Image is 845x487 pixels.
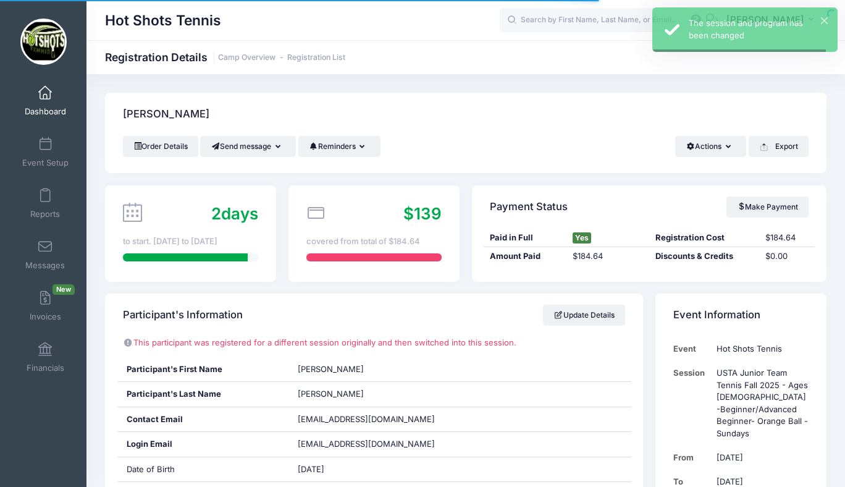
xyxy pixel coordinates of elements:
div: $184.64 [566,250,649,263]
h4: Event Information [673,298,760,333]
div: Discounts & Credits [649,250,759,263]
span: Financials [27,363,64,373]
span: [DATE] [298,464,324,474]
td: USTA Junior Team Tennis Fall 2025 - Ages [DEMOGRAPHIC_DATA] -Beginner/Advanced Beginner- Orange B... [711,361,809,446]
button: Reminders [298,136,380,157]
div: $0.00 [759,250,814,263]
span: Invoices [30,311,61,322]
a: Update Details [543,305,625,326]
a: Event Setup [16,130,75,174]
span: 2 [211,204,221,223]
span: Dashboard [25,106,66,117]
span: [EMAIL_ADDRESS][DOMAIN_NAME] [298,414,435,424]
a: Camp Overview [218,53,275,62]
input: Search by First Name, Last Name, or Email... [500,8,685,33]
a: Financials [16,336,75,379]
h1: Registration Details [105,51,345,64]
span: Reports [30,209,60,219]
td: From [673,446,711,470]
span: [PERSON_NAME] [298,389,364,399]
div: Paid in Full [484,232,566,244]
span: [PERSON_NAME] [298,364,364,374]
button: Export [749,136,809,157]
a: Order Details [123,136,198,157]
div: to start. [DATE] to [DATE] [123,235,258,248]
h1: Hot Shots Tennis [105,6,221,35]
button: × [821,17,828,24]
td: Event [673,337,711,361]
p: This participant was registered for a different session originally and then switched into this se... [123,337,625,349]
a: InvoicesNew [16,284,75,328]
div: Registration Cost [649,232,759,244]
span: $139 [403,204,442,223]
a: Registration List [287,53,345,62]
span: New [53,284,75,295]
img: Hot Shots Tennis [20,19,67,65]
span: Event Setup [22,158,69,168]
div: days [211,201,258,226]
div: The session and program has been changed [689,17,828,41]
button: Send message [200,136,296,157]
div: covered from total of $184.64 [306,235,442,248]
h4: [PERSON_NAME] [123,97,209,132]
div: Participant's Last Name [117,382,288,407]
a: Reports [16,182,75,225]
a: Dashboard [16,79,75,122]
button: Actions [675,136,746,157]
div: Contact Email [117,407,288,432]
a: Messages [16,233,75,276]
td: Session [673,361,711,446]
h4: Participant's Information [123,298,243,333]
span: Messages [25,260,65,271]
div: Login Email [117,432,288,457]
div: $184.64 [759,232,814,244]
span: [EMAIL_ADDRESS][DOMAIN_NAME] [298,438,452,451]
td: Hot Shots Tennis [711,337,809,361]
div: Amount Paid [484,250,566,263]
div: Participant's First Name [117,357,288,382]
a: Make Payment [726,197,809,218]
h4: Payment Status [490,189,568,224]
button: [PERSON_NAME] [718,6,826,35]
span: Yes [573,232,591,244]
div: Date of Birth [117,457,288,482]
td: [DATE] [711,446,809,470]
